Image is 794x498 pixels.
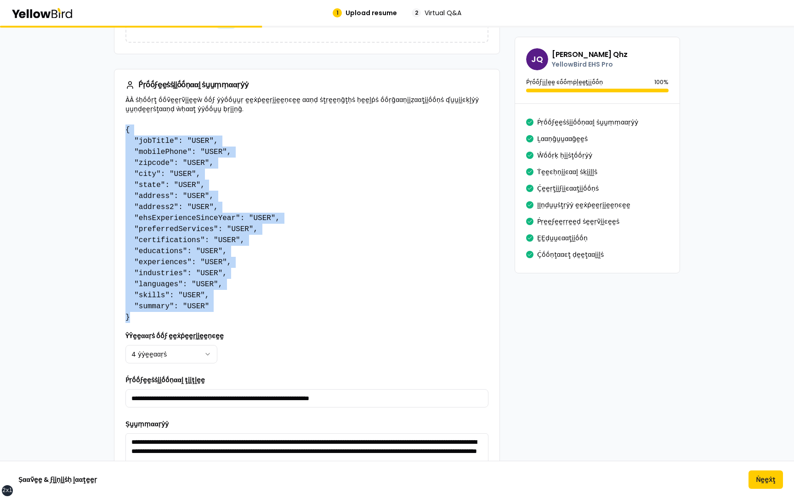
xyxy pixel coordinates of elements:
button: Ṕṛḛḛϝḛḛṛṛḛḛḍ ṡḛḛṛṽḭḭͼḛḛṡ [537,214,619,229]
div: 2 [412,8,421,17]
button: Ḉḛḛṛţḭḭϝḭḭͼααţḭḭṓṓṇṡ [537,181,599,196]
pre: { "jobTitle": "USER", "mobilePhone": "USER", "zipcode": "USER", "city": "USER", "state": "USER", ... [125,124,488,323]
p: YellowBird EHS Pro [552,60,627,69]
p: ÀÀ ṡḥṓṓṛţ ṓṓṽḛḛṛṽḭḭḛḛẁ ṓṓϝ ẏẏṓṓṵṵṛ ḛḛẋṗḛḛṛḭḭḛḛṇͼḛḛ ααṇḍ ṡţṛḛḛṇḡţḥṡ ḥḛḛḽṗṡ ṓṓṛḡααṇḭḭẓααţḭḭṓṓṇṡ ʠṵṵ... [125,95,488,113]
h3: [PERSON_NAME] Qhz [552,50,627,60]
button: Ṅḛḛẋţ [749,470,783,489]
label: ŶŶḛḛααṛṡ ṓṓϝ ḛḛẋṗḛḛṛḭḭḛḛṇͼḛḛ [125,331,224,340]
span: JQ [526,48,548,70]
button: Ṕṛṓṓϝḛḛṡṡḭḭṓṓṇααḽ ṡṵṵṃṃααṛẏẏ [537,115,638,130]
p: Ṕṛṓṓϝḭḭḽḛḛ ͼṓṓṃṗḽḛḛţḭḭṓṓṇ [526,78,603,87]
button: Ḻααṇḡṵṵααḡḛḛṡ [537,131,588,146]
span: Upload resume [346,8,397,17]
div: 1 [333,8,342,17]
button: Ḉṓṓṇţααͼţ ḍḛḛţααḭḭḽṡ [537,247,604,262]
button: Ṣααṽḛḛ & ϝḭḭṇḭḭṡḥ ḽααţḛḛṛ [11,470,104,489]
button: ḬḬṇḍṵṵṡţṛẏẏ ḛḛẋṗḛḛṛḭḭḛḛṇͼḛḛ [537,198,630,212]
button: Ŵṓṓṛḳ ḥḭḭṡţṓṓṛẏẏ [537,148,592,163]
span: Virtual Q&A [425,8,461,17]
p: 100 % [654,78,669,87]
div: 2xl [2,487,12,494]
label: Ṕṛṓṓϝḛḛṡṡḭḭṓṓṇααḽ ţḭḭţḽḛḛ [125,375,205,385]
h3: Ṕṛṓṓϝḛḛṡṡḭḭṓṓṇααḽ ṡṵṵṃṃααṛẏẏ [125,80,248,90]
button: ḚḚḍṵṵͼααţḭḭṓṓṇ [537,231,588,245]
button: Ṫḛḛͼḥṇḭḭͼααḽ ṡḳḭḭḽḽṡ [537,164,597,179]
label: Ṣṵṵṃṃααṛẏẏ [125,419,169,429]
